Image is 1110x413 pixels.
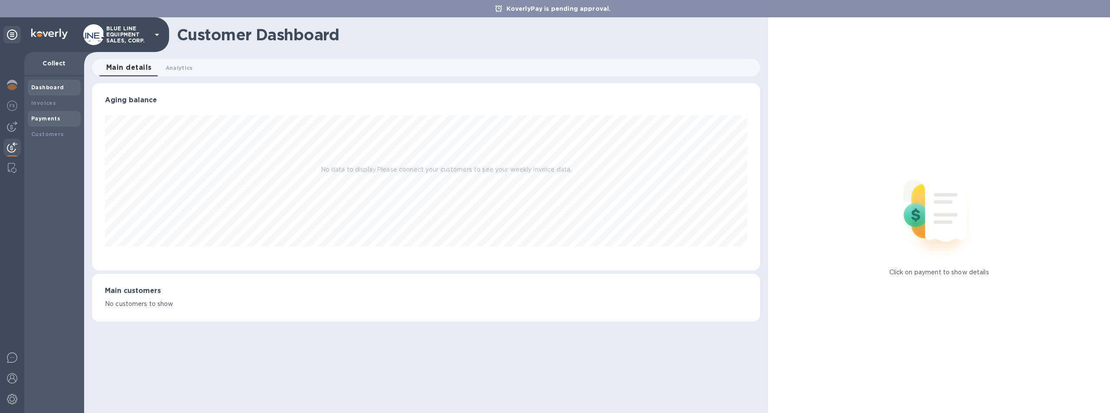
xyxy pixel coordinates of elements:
p: Click on payment to show details [889,268,989,277]
p: KoverlyPay is pending approval. [502,4,615,13]
h3: Main customers [105,287,747,295]
h3: Aging balance [105,96,747,104]
span: Main details [106,62,152,74]
p: Collect [31,59,77,68]
p: No customers to show [105,299,747,309]
p: BLUE LINE EQUIPMENT SALES, CORP. [106,26,150,44]
b: Customers [31,131,64,137]
div: Unpin categories [3,26,21,43]
b: Payments [31,115,60,122]
img: Foreign exchange [7,101,17,111]
span: Analytics [166,63,193,72]
b: Dashboard [31,84,64,91]
img: Logo [31,29,68,39]
b: Invoices [31,100,56,106]
h1: Customer Dashboard [177,26,754,44]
